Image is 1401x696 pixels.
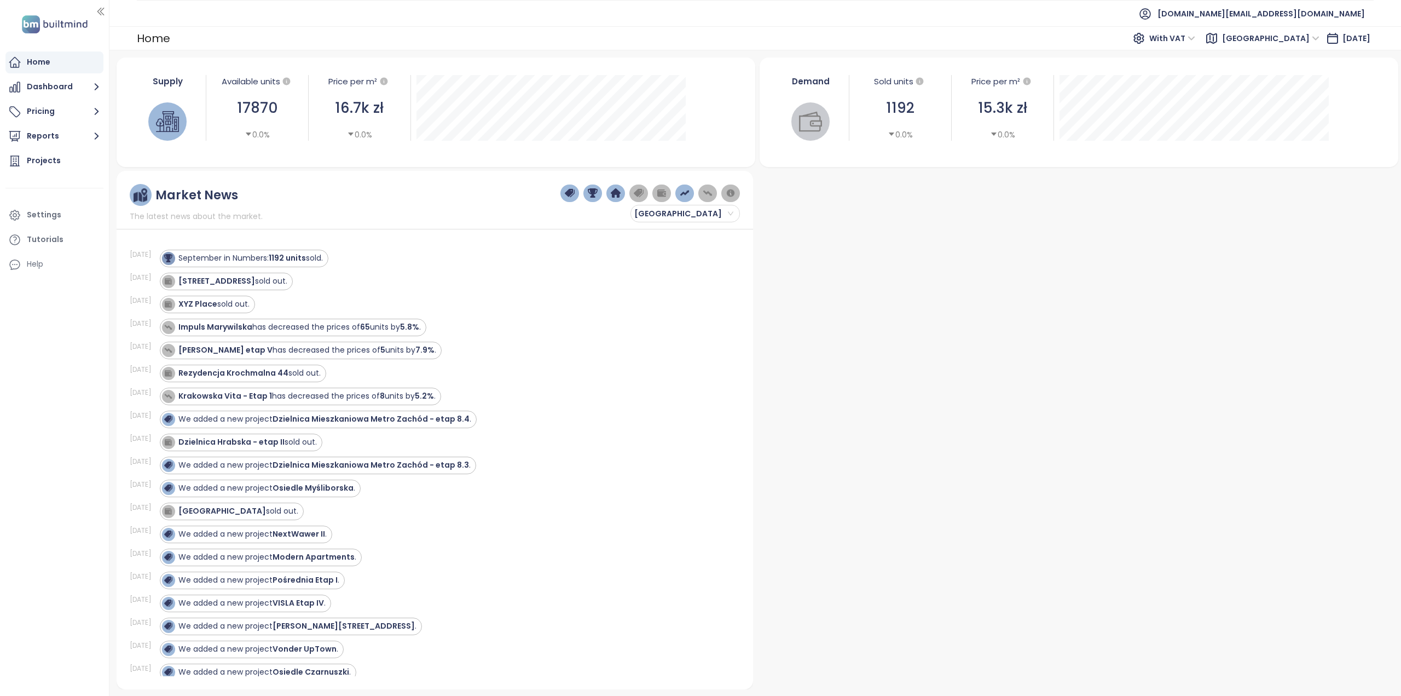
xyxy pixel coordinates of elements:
strong: [PERSON_NAME] etap V [178,344,273,355]
div: Help [5,254,103,275]
img: house [156,110,179,133]
div: [DATE] [130,595,157,605]
div: [DATE] [130,434,157,444]
div: [DATE] [130,388,157,398]
img: icon [164,346,172,354]
div: sold out. [178,436,317,448]
strong: 1192 units [269,252,306,263]
img: icon [164,300,172,308]
div: Demand [778,75,844,88]
div: We added a new project . [178,482,355,494]
div: sold out. [178,367,321,379]
div: [DATE] [130,664,157,674]
img: price-decreases.png [703,188,713,198]
img: icon [164,323,172,331]
img: ruler [134,188,147,202]
strong: [PERSON_NAME][STREET_ADDRESS] [273,620,415,631]
img: icon [164,622,172,630]
div: We added a new project . [178,666,351,678]
strong: Dzielnica Hrabska - etap II [178,436,285,447]
strong: Krakowska Vita - Etap 1 [178,390,272,401]
button: Reports [5,125,103,147]
button: Pricing [5,101,103,123]
div: We added a new project . [178,597,326,609]
img: icon [164,645,172,653]
strong: Osiedle Myśliborska [273,482,354,493]
span: caret-down [347,130,355,138]
div: 0.0% [990,129,1015,141]
div: [DATE] [130,273,157,283]
span: caret-down [245,130,252,138]
img: icon [164,553,172,561]
div: [DATE] [130,319,157,329]
div: We added a new project . [178,459,471,471]
strong: Dzielnica Mieszkaniowa Metro Zachód - etap 8.3 [273,459,469,470]
div: [DATE] [130,572,157,582]
a: Tutorials [5,229,103,251]
div: [DATE] [130,526,157,536]
div: Available units [212,75,303,88]
div: [DATE] [130,342,157,352]
div: We added a new project . [178,574,339,586]
div: has decreased the prices of units by . [178,390,436,402]
img: icon [164,254,172,262]
div: [DATE] [130,296,157,306]
div: Market News [155,188,238,202]
div: Tutorials [27,233,63,246]
img: icon [164,599,172,607]
div: [DATE] [130,641,157,651]
img: logo [19,13,91,36]
strong: [STREET_ADDRESS] [178,275,255,286]
strong: Osiedle Czarnuszki [273,666,349,677]
img: icon [164,507,172,515]
div: September in Numbers: sold. [178,252,323,264]
span: The latest news about the market. [130,210,263,222]
div: 0.0% [245,129,270,141]
div: Home [137,28,170,48]
img: trophy-dark-blue.png [588,188,598,198]
div: Settings [27,208,61,222]
a: Home [5,51,103,73]
img: price-increases.png [680,188,690,198]
img: icon [164,415,172,423]
img: icon [164,392,172,400]
strong: Impuls Marywilska [178,321,252,332]
div: [DATE] [130,411,157,421]
strong: 7.9% [415,344,435,355]
strong: XYZ Place [178,298,217,309]
div: We added a new project . [178,528,327,540]
img: information-circle.png [726,188,736,198]
div: has decreased the prices of units by . [178,321,421,333]
span: Warszawa [1222,30,1319,47]
strong: 5.8% [400,321,419,332]
img: price-tag-dark-blue.png [565,188,575,198]
div: 1192 [855,97,946,119]
img: icon [164,530,172,538]
strong: 5 [380,344,385,355]
span: caret-down [888,130,895,138]
span: [DOMAIN_NAME][EMAIL_ADDRESS][DOMAIN_NAME] [1157,1,1365,27]
a: Settings [5,204,103,226]
strong: NextWawer II [273,528,325,539]
strong: Rezydencja Krochmalna 44 [178,367,288,378]
div: [DATE] [130,365,157,375]
div: [DATE] [130,503,157,513]
strong: [GEOGRAPHIC_DATA] [178,505,266,516]
strong: Vonder UpTown [273,643,337,654]
div: [DATE] [130,457,157,467]
img: icon [164,461,172,469]
div: 16.7k zł [314,97,405,119]
span: With VAT [1149,30,1195,47]
strong: Modern Apartments [273,551,355,562]
strong: 65 [360,321,370,332]
img: icon [164,668,172,676]
div: Supply [135,75,201,88]
div: We added a new project . [178,413,471,425]
img: icon [164,277,172,285]
img: icon [164,438,172,446]
div: [DATE] [130,618,157,628]
img: icon [164,369,172,377]
div: Price per m² [328,75,377,88]
strong: VISLA Etap IV [273,597,324,608]
div: Help [27,257,43,271]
